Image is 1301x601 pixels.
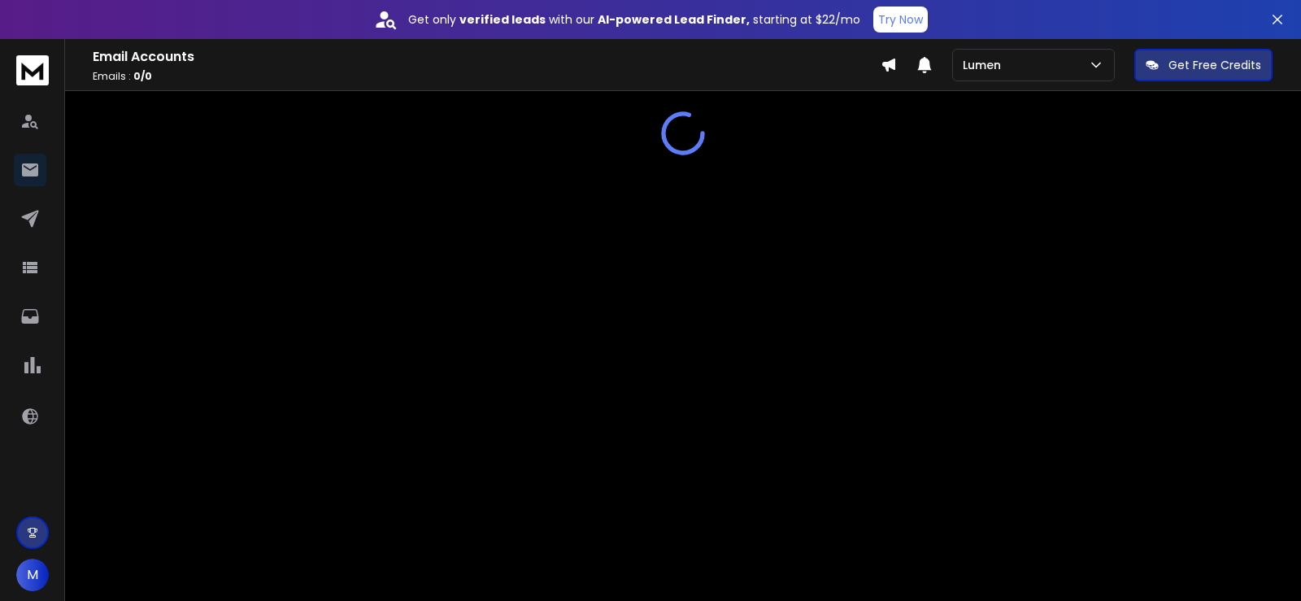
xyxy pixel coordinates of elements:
button: Try Now [873,7,928,33]
strong: verified leads [459,11,546,28]
p: Get Free Credits [1168,57,1261,73]
button: Get Free Credits [1134,49,1273,81]
button: M [16,559,49,591]
h1: Email Accounts [93,47,881,67]
p: Get only with our starting at $22/mo [408,11,860,28]
p: Try Now [878,11,923,28]
span: 0 / 0 [133,69,152,83]
strong: AI-powered Lead Finder, [598,11,750,28]
img: logo [16,55,49,85]
p: Lumen [963,57,1007,73]
p: Emails : [93,70,881,83]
